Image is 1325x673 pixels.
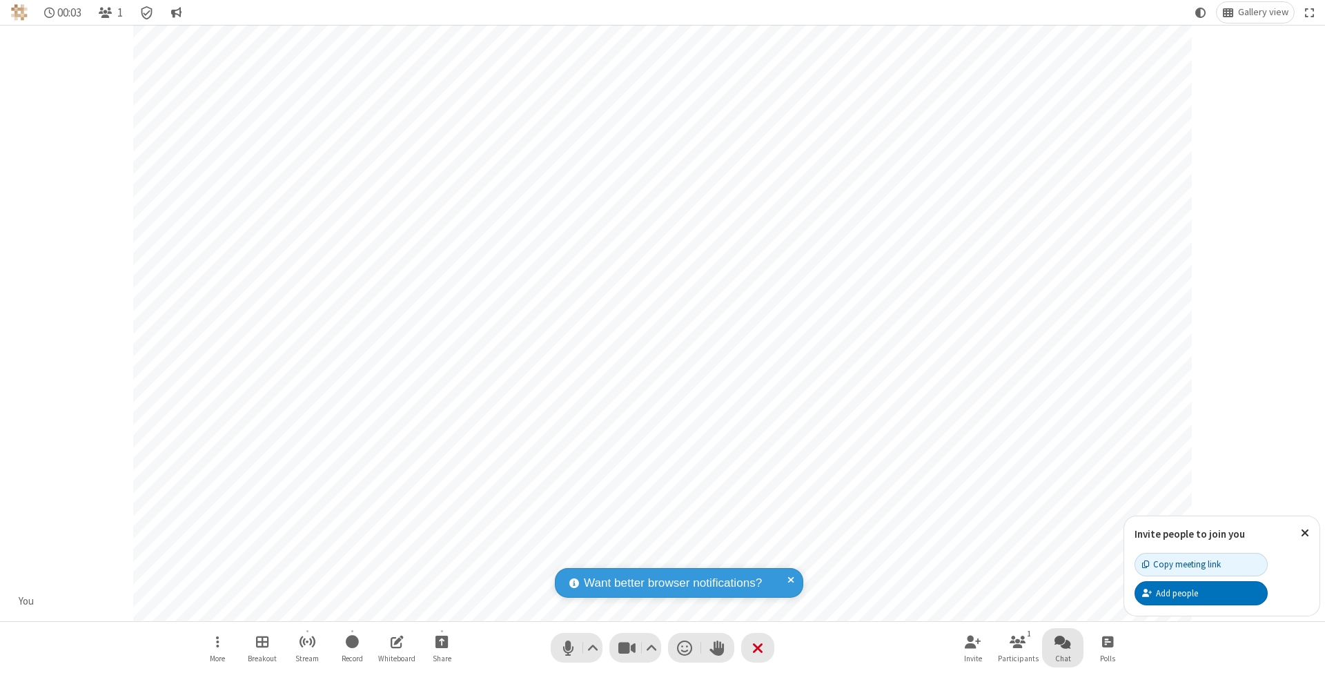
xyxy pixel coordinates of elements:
span: Gallery view [1238,7,1288,18]
div: 1 [1023,627,1035,640]
button: Close popover [1290,516,1319,550]
button: Open shared whiteboard [376,628,418,667]
span: Whiteboard [378,654,415,663]
button: Send a reaction [668,633,701,663]
button: Conversation [165,2,187,23]
button: Open menu [197,628,238,667]
span: Record [342,654,363,663]
span: 00:03 [57,6,81,19]
button: Open chat [1042,628,1083,667]
button: Copy meeting link [1135,553,1268,576]
button: Start recording [331,628,373,667]
button: Mute (⌘+Shift+A) [551,633,602,663]
button: Audio settings [584,633,602,663]
button: Start sharing [421,628,462,667]
img: QA Selenium DO NOT DELETE OR CHANGE [11,4,28,21]
button: Change layout [1217,2,1294,23]
div: Copy meeting link [1142,558,1221,571]
span: Share [433,654,451,663]
span: Want better browser notifications? [584,574,762,592]
button: Start streaming [286,628,328,667]
button: Invite participants (⌘+Shift+I) [952,628,994,667]
span: Polls [1100,654,1115,663]
div: Meeting details Encryption enabled [134,2,160,23]
button: Open participant list [997,628,1039,667]
button: Fullscreen [1299,2,1320,23]
button: Open poll [1087,628,1128,667]
label: Invite people to join you [1135,527,1245,540]
span: 1 [117,6,123,19]
button: Video setting [642,633,661,663]
button: Add people [1135,581,1268,605]
span: Chat [1055,654,1071,663]
button: Manage Breakout Rooms [242,628,283,667]
button: Stop video (⌘+Shift+V) [609,633,661,663]
div: You [14,594,39,609]
span: More [210,654,225,663]
span: Participants [998,654,1039,663]
button: Raise hand [701,633,734,663]
span: Breakout [248,654,277,663]
span: Invite [964,654,982,663]
span: Stream [295,654,319,663]
div: Timer [39,2,88,23]
button: Open participant list [92,2,128,23]
button: Using system theme [1190,2,1212,23]
button: End or leave meeting [741,633,774,663]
